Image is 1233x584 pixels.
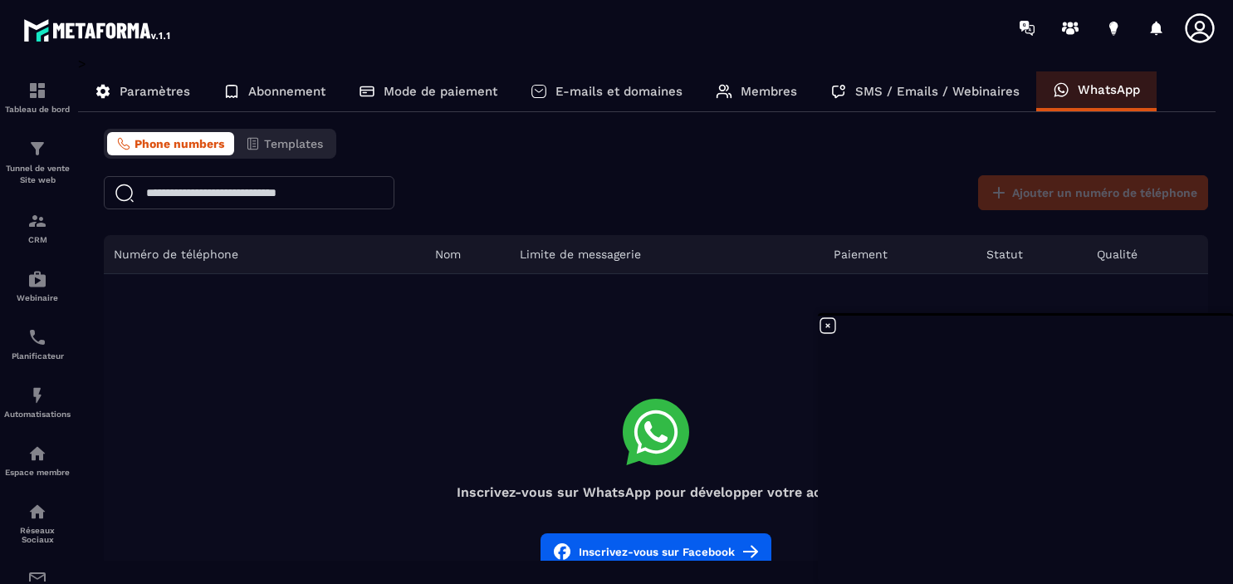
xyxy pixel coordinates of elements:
a: schedulerschedulerPlanificateur [4,315,71,373]
p: Planificateur [4,351,71,361]
img: scheduler [27,327,47,347]
button: Phone numbers [107,132,234,155]
img: formation [27,81,47,101]
p: Mode de paiement [384,84,497,99]
button: Templates [236,132,333,155]
img: formation [27,139,47,159]
p: Tableau de bord [4,105,71,114]
img: social-network [27,502,47,522]
th: Limite de messagerie [510,235,823,274]
p: Paramètres [120,84,190,99]
a: automationsautomationsEspace membre [4,431,71,489]
a: formationformationTableau de bord [4,68,71,126]
p: E-mails et domaines [555,84,683,99]
img: logo [23,15,173,45]
img: formation [27,211,47,231]
img: automations [27,444,47,464]
button: Inscrivez-vous sur Facebook [541,533,771,570]
span: Templates [264,137,323,150]
a: automationsautomationsWebinaire [4,257,71,315]
a: formationformationCRM [4,199,71,257]
th: Nom [425,235,511,274]
a: social-networksocial-networkRéseaux Sociaux [4,489,71,557]
a: automationsautomationsAutomatisations [4,373,71,431]
p: Espace membre [4,468,71,477]
p: SMS / Emails / Webinaires [855,84,1020,99]
th: Statut [976,235,1088,274]
p: WhatsApp [1078,82,1140,97]
p: Automatisations [4,410,71,419]
h4: Inscrivez-vous sur WhatsApp pour développer votre activité [104,484,1208,500]
span: Phone numbers [135,137,224,150]
th: Numéro de téléphone [104,235,425,274]
a: formationformationTunnel de vente Site web [4,126,71,199]
p: Abonnement [248,84,325,99]
p: Membres [741,84,797,99]
img: automations [27,385,47,405]
p: CRM [4,235,71,244]
p: Webinaire [4,293,71,302]
p: Tunnel de vente Site web [4,163,71,186]
p: Réseaux Sociaux [4,526,71,544]
th: Qualité [1087,235,1208,274]
img: automations [27,269,47,289]
th: Paiement [824,235,976,274]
